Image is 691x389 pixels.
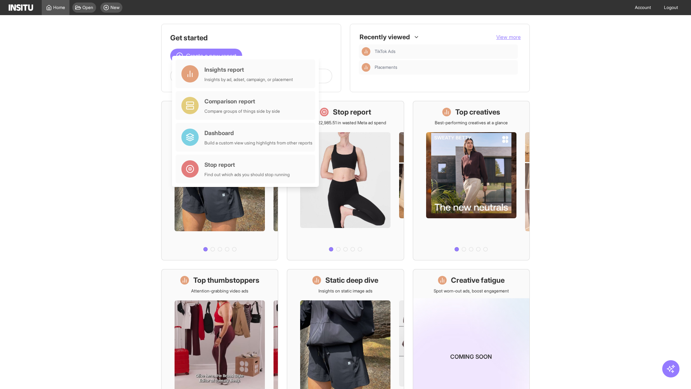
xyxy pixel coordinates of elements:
[170,33,332,43] h1: Get started
[82,5,93,10] span: Open
[375,49,515,54] span: TikTok Ads
[204,65,293,74] div: Insights report
[191,288,248,294] p: Attention-grabbing video ads
[110,5,119,10] span: New
[375,49,396,54] span: TikTok Ads
[305,120,386,126] p: Save £22,985.51 in wasted Meta ad spend
[186,52,236,60] span: Create a new report
[325,275,378,285] h1: Static deep dive
[455,107,500,117] h1: Top creatives
[204,172,290,178] div: Find out which ads you should stop running
[193,275,259,285] h1: Top thumbstoppers
[204,160,290,169] div: Stop report
[435,120,508,126] p: Best-performing creatives at a glance
[362,63,370,72] div: Insights
[375,64,397,70] span: Placements
[204,129,312,137] div: Dashboard
[319,288,372,294] p: Insights on static image ads
[161,101,278,260] a: What's live nowSee all active ads instantly
[204,77,293,82] div: Insights by ad, adset, campaign, or placement
[53,5,65,10] span: Home
[375,64,515,70] span: Placements
[204,140,312,146] div: Build a custom view using highlights from other reports
[170,49,242,63] button: Create a new report
[204,108,280,114] div: Compare groups of things side by side
[333,107,371,117] h1: Stop report
[9,4,33,11] img: Logo
[496,33,521,41] button: View more
[287,101,404,260] a: Stop reportSave £22,985.51 in wasted Meta ad spend
[362,47,370,56] div: Insights
[413,101,530,260] a: Top creativesBest-performing creatives at a glance
[496,34,521,40] span: View more
[204,97,280,106] div: Comparison report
